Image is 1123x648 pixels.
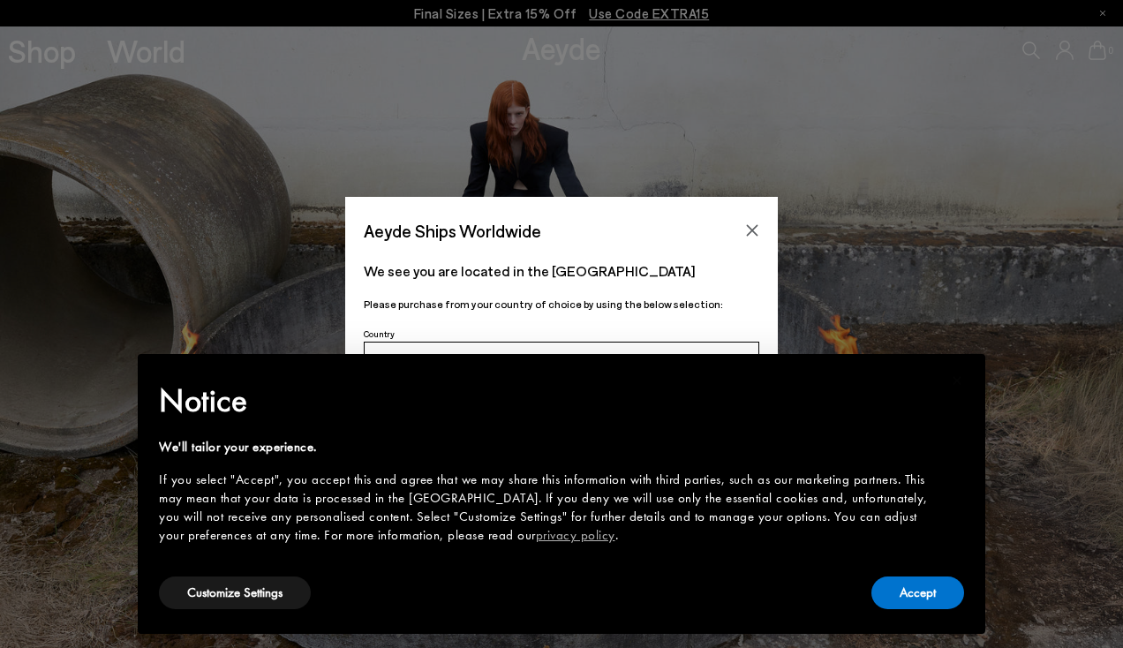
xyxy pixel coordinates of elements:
span: Aeyde Ships Worldwide [364,215,541,246]
span: × [952,366,963,394]
h2: Notice [159,378,936,424]
button: Close [739,217,765,244]
div: We'll tailor your experience. [159,438,936,456]
button: Close this notice [936,359,978,402]
button: Customize Settings [159,576,311,609]
button: Accept [871,576,964,609]
p: Please purchase from your country of choice by using the below selection: [364,296,759,313]
p: We see you are located in the [GEOGRAPHIC_DATA] [364,260,759,282]
div: If you select "Accept", you accept this and agree that we may share this information with third p... [159,471,936,545]
span: Country [364,328,395,339]
a: privacy policy [536,526,615,544]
